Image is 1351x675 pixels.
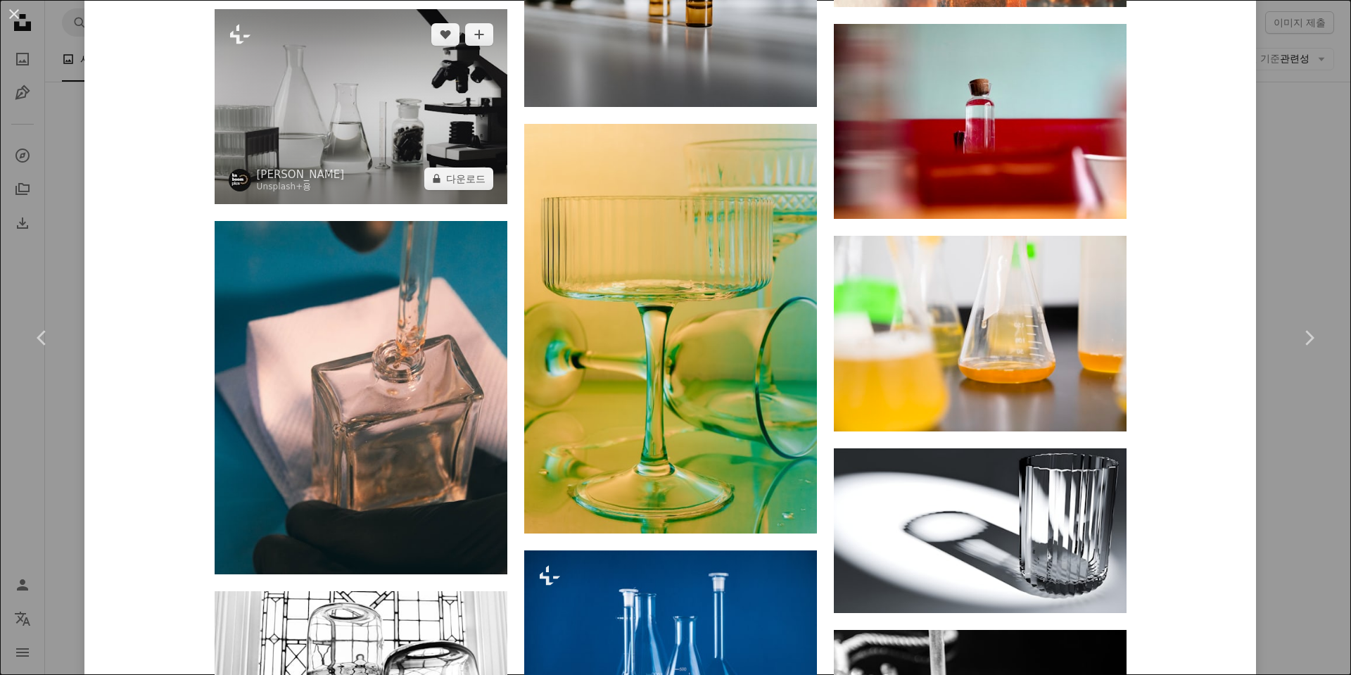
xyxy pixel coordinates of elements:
[424,168,493,190] button: 다운로드
[1267,270,1351,405] a: 다음
[215,9,507,204] img: 테이블 위의 현미경 및 실험실 유리 제품.
[524,322,817,335] a: 테이블 위에 놓인 와인잔 두 개
[834,524,1127,536] a: 물 한 잔
[215,391,507,404] a: 액체가 들어 있는 유리병을 들고 있는 손
[834,327,1127,340] a: 테이블 위의 삼각 플라스크 지우기
[834,24,1127,219] img: 나무 테이블 위에 앉아 있는 와인 한 병
[257,168,345,182] a: [PERSON_NAME]
[465,23,493,46] button: 컬렉션에 추가
[215,221,507,575] img: 액체가 들어 있는 유리병을 들고 있는 손
[257,182,303,191] a: Unsplash+
[524,124,817,534] img: 테이블 위에 놓인 와인잔 두 개
[834,448,1127,613] img: 물 한 잔
[229,169,251,191] img: Karolina Grabowska의 프로필로 이동
[257,182,345,193] div: 용
[431,23,459,46] button: 좋아요
[215,100,507,113] a: 테이블 위의 현미경 및 실험실 유리 제품.
[524,3,817,15] a: 갈색 병의 선택적 컬러 사진
[834,115,1127,127] a: 나무 테이블 위에 앉아 있는 와인 한 병
[834,236,1127,431] img: 테이블 위의 삼각 플라스크 지우기
[524,641,817,654] a: 파란색 배경에 주황색 액체가 있는 실험실 플라스크 4개.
